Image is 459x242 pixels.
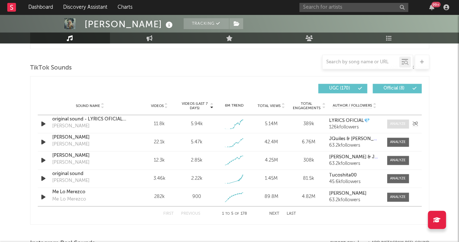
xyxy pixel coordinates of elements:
[52,170,128,178] a: original sound
[329,136,380,142] a: JQuiles & [PERSON_NAME]
[292,102,321,110] span: Total Engagements
[52,189,128,196] a: Me Lo Merezco
[191,139,202,146] div: 5.47k
[52,152,128,159] a: [PERSON_NAME]
[225,212,230,215] span: to
[52,134,128,141] a: [PERSON_NAME]
[143,175,176,182] div: 3.46k
[184,18,229,29] button: Tracking
[431,2,440,7] div: 99 +
[52,177,90,185] div: [PERSON_NAME]
[329,143,380,148] div: 63.2k followers
[329,191,366,196] strong: [PERSON_NAME]
[215,209,255,218] div: 1 5 178
[143,157,176,164] div: 12.3k
[292,175,325,182] div: 81.5k
[235,212,239,215] span: of
[192,193,201,201] div: 900
[191,157,202,164] div: 2.85k
[151,104,164,108] span: Videos
[254,175,288,182] div: 1.45M
[329,118,370,123] strong: LYRICS OFICIAL💎
[323,59,399,65] input: Search by song name or URL
[143,120,176,128] div: 11.8k
[329,191,380,196] a: [PERSON_NAME]
[191,175,202,182] div: 2.22k
[163,211,174,215] button: First
[373,84,422,93] button: Official(8)
[254,139,288,146] div: 42.4M
[333,103,372,108] span: Author / Followers
[318,84,367,93] button: UGC(170)
[329,136,388,141] strong: JQuiles & [PERSON_NAME]
[292,139,325,146] div: 6.76M
[269,211,279,215] button: Next
[329,173,380,178] a: Tucoshita00
[180,102,209,110] span: Videos (last 7 days)
[143,193,176,201] div: 282k
[429,4,434,10] button: 99+
[217,103,251,108] div: 6M Trend
[329,125,380,130] div: 126k followers
[181,211,200,215] button: Previous
[329,179,380,185] div: 45.6k followers
[52,141,90,148] div: [PERSON_NAME]
[329,118,380,123] a: LYRICS OFICIAL💎
[76,104,100,108] span: Sound Name
[377,86,411,91] span: Official ( 8 )
[52,196,86,203] div: Me Lo Merezco
[329,198,380,203] div: 63.2k followers
[190,120,202,128] div: 5.94k
[329,155,388,159] strong: [PERSON_NAME] & JQuiles
[52,159,90,166] div: [PERSON_NAME]
[329,161,380,166] div: 63.2k followers
[258,104,280,108] span: Total Views
[52,123,90,130] div: [PERSON_NAME]
[292,193,325,201] div: 4.82M
[254,193,288,201] div: 89.8M
[85,18,175,30] div: [PERSON_NAME]
[329,173,357,178] strong: Tucoshita00
[254,120,288,128] div: 5.14M
[52,116,128,123] a: original sound - LYRICS OFICIAL💎
[292,157,325,164] div: 308k
[254,157,288,164] div: 4.25M
[287,211,296,215] button: Last
[292,120,325,128] div: 389k
[323,86,356,91] span: UGC ( 170 )
[299,3,408,12] input: Search for artists
[329,155,380,160] a: [PERSON_NAME] & JQuiles
[143,139,176,146] div: 22.1k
